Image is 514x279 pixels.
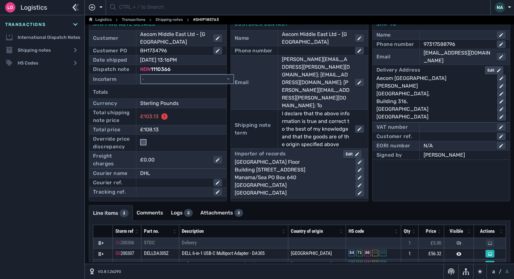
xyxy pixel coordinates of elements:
[93,170,128,177] div: Courier name
[376,105,492,113] div: [GEOGRAPHIC_DATA]
[5,2,15,13] div: Lo
[193,16,219,24] span: #SHIP185763
[140,47,208,55] div: BH1734796
[21,3,47,12] span: Logistics
[349,228,393,235] div: HS code
[349,261,355,267] div: 42
[235,79,249,86] div: Email
[93,56,127,64] div: Date shipped
[372,250,378,256] div: 00
[235,121,274,137] div: Shipping note term
[140,156,208,164] div: £0.00
[5,21,46,28] span: Transactions
[485,66,503,74] button: Edit
[346,151,359,157] div: Edit
[184,209,193,217] div: 2
[182,228,280,235] div: Description
[428,262,441,267] span: £46.81
[376,31,391,39] div: Name
[121,240,134,246] span: 200306
[235,166,350,174] div: Building [STREET_ADDRESS]
[120,209,129,217] div: 3
[93,75,116,83] div: Incoterm
[144,250,169,256] span: DELLDA305Z
[376,90,492,98] div: [GEOGRAPHIC_DATA],
[376,123,408,131] div: VAT number
[235,158,350,166] div: [GEOGRAPHIC_DATA] Floor
[343,150,362,158] button: Edit
[404,228,410,235] div: Qty
[121,250,134,256] span: 200307
[380,261,386,267] div: 90
[93,109,132,124] div: Total shipping note price
[144,261,169,267] span: DELL-CP5723
[156,16,183,24] a: Shipping notes
[93,152,132,168] div: Freight charges
[499,268,501,275] span: /
[424,40,492,48] div: 97317588796
[376,82,492,90] div: [PERSON_NAME]
[380,250,386,256] div: 00
[197,205,247,221] a: Attachments2
[376,142,410,150] div: EORI number
[115,250,121,256] span: SII
[115,240,121,246] span: SII
[409,262,411,267] span: 1
[115,261,121,267] span: SII
[235,150,286,158] div: Importer of records
[372,261,378,267] div: 91
[140,56,213,64] div: [DATE] 13:16PM
[282,31,350,46] div: Aecom Middle East Ltd - [GEOGRAPHIC_DATA]
[424,49,492,65] div: [EMAIL_ADDRESS][DOMAIN_NAME]
[93,179,122,187] div: Courier ref.
[424,142,492,150] div: N/A
[93,126,120,134] div: Total price
[291,250,332,256] span: [GEOGRAPHIC_DATA]
[282,110,350,148] div: I declare that the above information is true and correct to the best of my knowledge and that the...
[93,100,117,107] div: Currency
[115,228,133,235] div: Storm ref
[182,261,256,267] span: Dell EcoLoop Pro CP5723 17" Backpack
[89,16,112,24] a: Logistics
[431,240,441,246] span: £5.00
[182,240,197,246] span: Delivery
[140,126,213,134] div: £108.13
[421,228,436,235] div: Price
[356,250,363,256] div: 71
[121,261,134,267] span: 200308
[235,181,350,189] div: [GEOGRAPHIC_DATA]
[291,261,332,267] span: [GEOGRAPHIC_DATA]
[167,205,197,221] a: Logs2
[376,113,492,121] div: [GEOGRAPHIC_DATA]
[376,66,420,74] div: Delivery Address
[376,133,412,140] div: Customer ref.
[476,228,498,235] div: Actions
[93,47,127,55] div: Customer PO
[93,135,132,151] div: Override price discrepancy
[140,31,208,46] div: Aecom Middle East Ltd - [GEOGRAPHIC_DATA]
[409,251,411,257] span: 1
[140,100,213,107] div: Sterling Pounds
[234,209,243,217] div: 2
[504,268,510,275] button: A
[376,74,492,82] div: Aecom [GEOGRAPHIC_DATA]
[491,268,496,275] button: a
[349,250,355,256] div: 84
[376,98,492,105] div: Building 316,
[151,66,171,72] span: 1110366
[235,47,273,55] div: Phone number
[182,250,265,256] span: DELL 6-in-1 USB-C Multiport Adapter - DA305
[93,86,223,99] div: Totals
[424,151,506,159] div: [PERSON_NAME]
[376,53,390,61] div: Email
[282,56,350,109] div: [PERSON_NAME][EMAIL_ADDRESS][PERSON_NAME][DOMAIN_NAME]; [EMAIL_ADDRESS][DOMAIN_NAME]; [PERSON_NAM...
[140,113,159,120] div: £103.13
[119,1,486,14] input: CTRL + / to Search
[447,228,466,235] div: Visible
[140,66,151,72] span: NDN
[122,16,145,24] a: Transactions
[356,261,363,267] div: 02
[364,261,371,267] div: 92
[364,250,371,256] div: 80
[376,40,414,48] div: Phone number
